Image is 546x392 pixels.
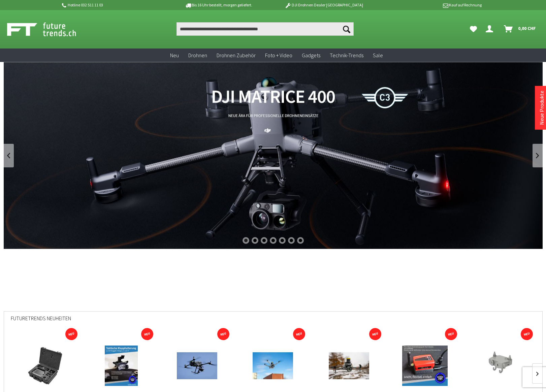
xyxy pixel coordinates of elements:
span: Foto + Video [265,52,292,59]
a: Sale [368,48,388,62]
a: DJI Matrice 400 [4,62,543,249]
p: Bis 16 Uhr bestellt, morgen geliefert. [166,1,271,9]
a: Foto + Video [260,48,297,62]
a: Neu [165,48,184,62]
span: Sale [373,52,383,59]
img: Fallschirmsystem – PRS-M4DT für DJI Dock 3 [253,346,293,386]
a: Drohnen Zubehör [212,48,260,62]
p: Hotline 032 511 11 03 [61,1,166,9]
img: Taktische Klapphalterung für DJI Goggles Integra, 2 und 3 [105,346,138,386]
img: FT4-P Abwurfsystem - DJI Matrice 4 Two Drop Kit [487,346,514,386]
a: Meine Favoriten [467,22,480,36]
img: XT465 Outdoor Koffer für DJI RC Plus 2 Controller [25,346,65,386]
div: 5 [279,237,286,244]
button: Suchen [340,22,354,36]
div: 1 [243,237,249,244]
p: DJI Drohnen Dealer [GEOGRAPHIC_DATA] [271,1,376,9]
a: Warenkorb [501,22,539,36]
span: Technik-Trends [330,52,363,59]
img: Fallschirmsystem – PRS-M4S für DJI Matrice 4 Series [329,346,369,386]
div: 7 [297,237,304,244]
span: Drohnen Zubehör [217,52,256,59]
div: 6 [288,237,295,244]
p: Kauf auf Rechnung [377,1,482,9]
img: Shop Futuretrends - zur Startseite wechseln [7,21,91,38]
div: 3 [261,237,267,244]
a: Gadgets [297,48,325,62]
div: Futuretrends Neuheiten [11,312,536,330]
a: Drohnen [184,48,212,62]
div: 4 [270,237,277,244]
span: 0,00 CHF [518,23,536,34]
a: Neue Produkte [538,91,545,125]
div: 2 [252,237,258,244]
img: Flarm-Powermodul – Klick-Modul zur Stromversorgung [402,346,448,386]
input: Produkt, Marke, Kategorie, EAN, Artikelnummer… [176,22,354,36]
span: Gadgets [302,52,320,59]
img: Fallschirmsystem – PRS-M400 für DJI Matrice 400 [177,346,217,386]
span: Neu [170,52,179,59]
span: Drohnen [188,52,207,59]
a: Technik-Trends [325,48,368,62]
a: Dein Konto [483,22,499,36]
